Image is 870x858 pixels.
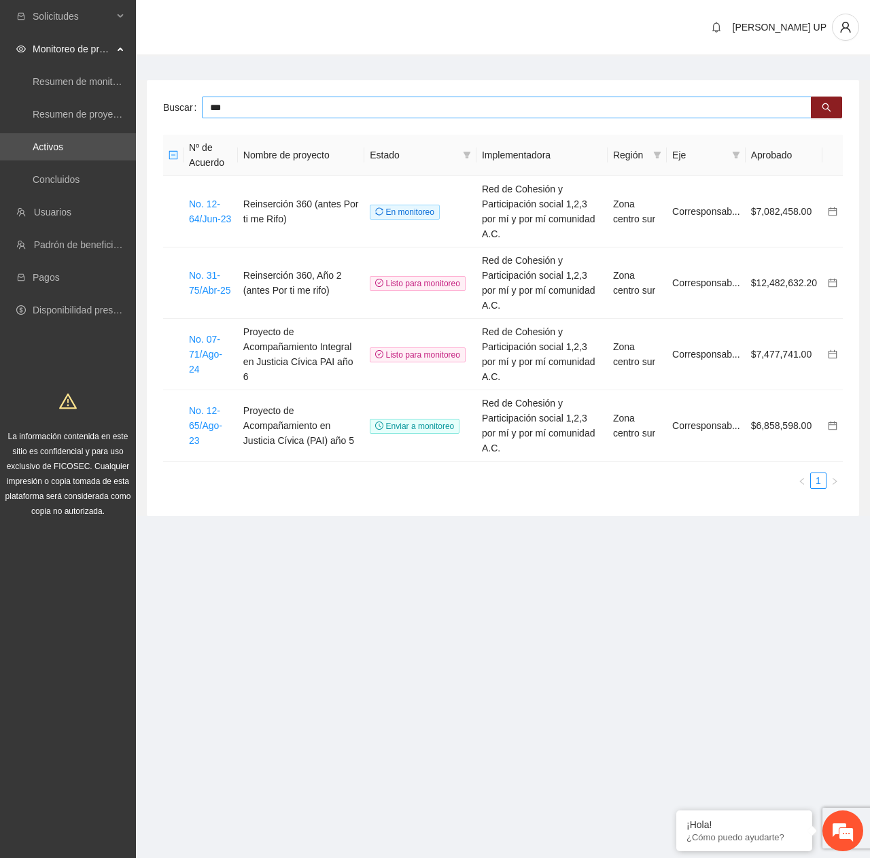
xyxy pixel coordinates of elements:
span: Estamos en línea. [79,182,188,319]
span: calendar [828,421,837,430]
td: Red de Cohesión y Participación social 1,2,3 por mí y por mí comunidad A.C. [476,247,608,319]
span: right [831,477,839,485]
li: 1 [810,473,826,489]
span: clock-circle [375,422,383,430]
td: Zona centro sur [608,390,667,462]
span: filter [463,151,471,159]
span: warning [59,392,77,410]
span: left [798,477,806,485]
td: Zona centro sur [608,247,667,319]
td: Red de Cohesión y Participación social 1,2,3 por mí y por mí comunidad A.C. [476,319,608,390]
span: calendar [828,207,837,216]
td: $7,082,458.00 [746,176,822,247]
label: Buscar [163,97,202,118]
span: En monitoreo [370,205,440,220]
span: Corresponsab... [672,206,740,217]
a: Disponibilidad presupuestal [33,305,149,315]
li: Next Page [826,473,843,489]
span: calendar [828,278,837,288]
span: Monitoreo de proyectos [33,35,113,63]
a: No. 07-71/Ago-24 [189,334,222,375]
span: Listo para monitoreo [370,276,466,291]
span: Enviar a monitoreo [370,419,459,434]
button: search [811,97,842,118]
a: calendar [828,206,837,217]
a: Usuarios [34,207,71,218]
button: left [794,473,810,489]
span: check-circle [375,350,383,358]
td: $12,482,632.20 [746,247,822,319]
span: Corresponsab... [672,349,740,360]
td: Reinserción 360 (antes Por ti me Rifo) [238,176,364,247]
span: Corresponsab... [672,277,740,288]
td: $7,477,741.00 [746,319,822,390]
th: Implementadora [476,135,608,176]
span: Estado [370,148,457,162]
span: filter [460,145,474,165]
a: Padrón de beneficiarios [34,239,134,250]
span: user [833,21,858,33]
th: Nº de Acuerdo [184,135,238,176]
a: Resumen de proyectos aprobados [33,109,178,120]
span: [PERSON_NAME] UP [733,22,826,33]
span: search [822,103,831,114]
span: check-circle [375,279,383,287]
span: La información contenida en este sitio es confidencial y para uso exclusivo de FICOSEC. Cualquier... [5,432,131,516]
span: eye [16,44,26,54]
textarea: Escriba su mensaje y pulse “Intro” [7,371,259,419]
span: sync [375,207,383,216]
span: Corresponsab... [672,420,740,431]
span: filter [653,151,661,159]
div: Chatee con nosotros ahora [71,69,228,87]
a: calendar [828,277,837,288]
td: Zona centro sur [608,319,667,390]
td: Reinserción 360, Año 2 (antes Por ti me rifo) [238,247,364,319]
div: ¡Hola! [686,819,802,830]
td: Proyecto de Acompañamiento Integral en Justicia Cívica PAI año 6 [238,319,364,390]
a: Activos [33,141,63,152]
th: Aprobado [746,135,822,176]
span: filter [729,145,743,165]
span: filter [732,151,740,159]
div: Minimizar ventana de chat en vivo [223,7,256,39]
span: Eje [672,148,727,162]
td: Proyecto de Acompañamiento en Justicia Cívica (PAI) año 5 [238,390,364,462]
span: filter [650,145,664,165]
a: No. 12-64/Jun-23 [189,199,231,224]
a: 1 [811,473,826,488]
td: $6,858,598.00 [746,390,822,462]
button: user [832,14,859,41]
a: No. 31-75/Abr-25 [189,270,230,296]
a: Pagos [33,272,60,283]
span: bell [706,22,727,33]
td: Red de Cohesión y Participación social 1,2,3 por mí y por mí comunidad A.C. [476,176,608,247]
span: minus-square [169,150,178,160]
span: Solicitudes [33,3,113,30]
td: Red de Cohesión y Participación social 1,2,3 por mí y por mí comunidad A.C. [476,390,608,462]
td: Zona centro sur [608,176,667,247]
span: inbox [16,12,26,21]
p: ¿Cómo puedo ayudarte? [686,832,802,842]
a: calendar [828,349,837,360]
th: Nombre de proyecto [238,135,364,176]
a: Concluidos [33,174,80,185]
a: Resumen de monitoreo [33,76,132,87]
span: Listo para monitoreo [370,347,466,362]
a: calendar [828,420,837,431]
button: right [826,473,843,489]
span: Región [613,148,648,162]
a: No. 12-65/Ago-23 [189,405,222,446]
button: bell [706,16,727,38]
li: Previous Page [794,473,810,489]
